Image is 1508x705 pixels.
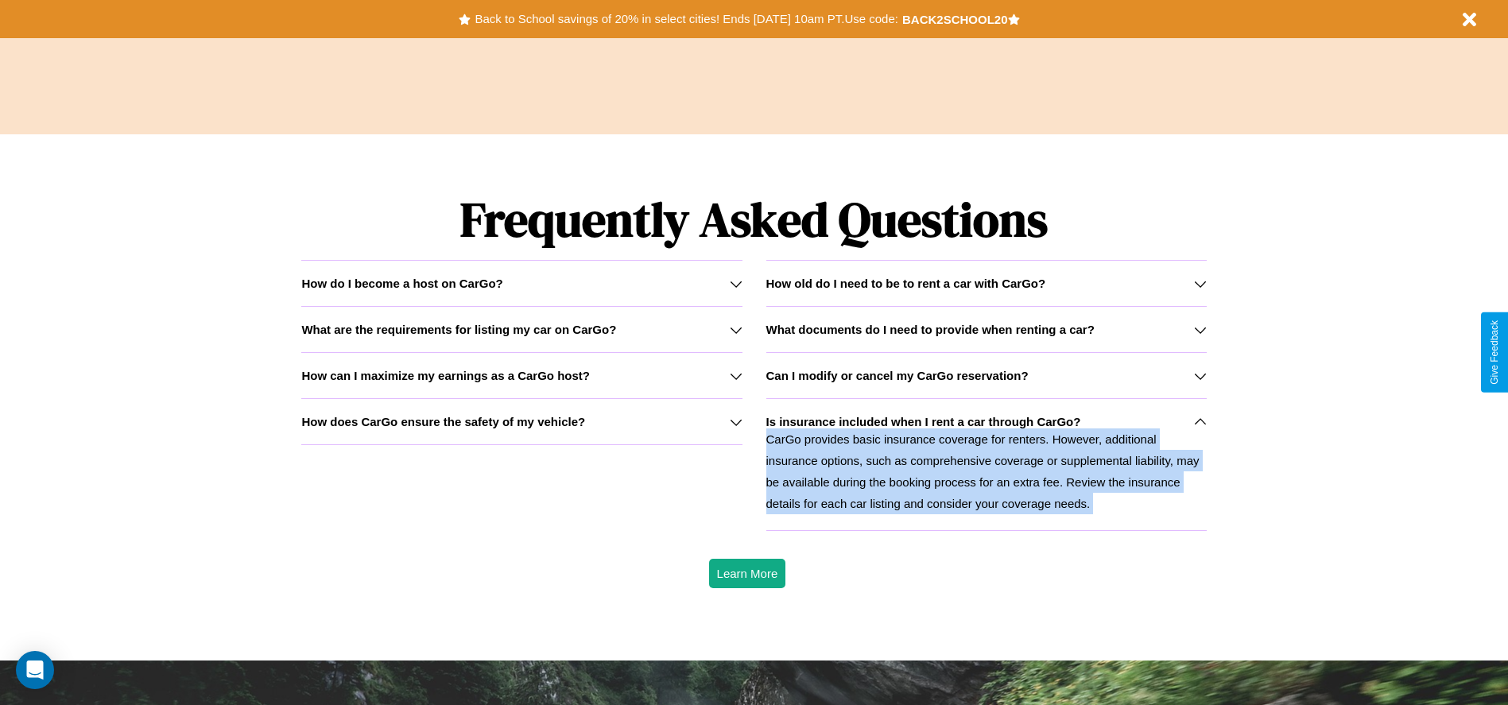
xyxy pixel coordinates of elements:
[301,323,616,336] h3: What are the requirements for listing my car on CarGo?
[766,428,1207,514] p: CarGo provides basic insurance coverage for renters. However, additional insurance options, such ...
[301,179,1206,260] h1: Frequently Asked Questions
[301,369,590,382] h3: How can I maximize my earnings as a CarGo host?
[766,323,1095,336] h3: What documents do I need to provide when renting a car?
[16,651,54,689] div: Open Intercom Messenger
[902,13,1008,26] b: BACK2SCHOOL20
[766,415,1081,428] h3: Is insurance included when I rent a car through CarGo?
[709,559,786,588] button: Learn More
[766,369,1029,382] h3: Can I modify or cancel my CarGo reservation?
[1489,320,1500,385] div: Give Feedback
[471,8,901,30] button: Back to School savings of 20% in select cities! Ends [DATE] 10am PT.Use code:
[766,277,1046,290] h3: How old do I need to be to rent a car with CarGo?
[301,277,502,290] h3: How do I become a host on CarGo?
[301,415,585,428] h3: How does CarGo ensure the safety of my vehicle?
